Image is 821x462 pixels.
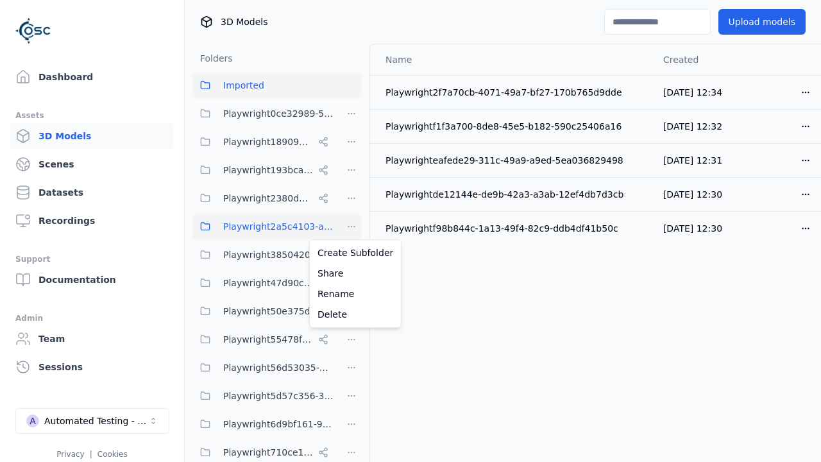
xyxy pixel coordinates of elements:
a: Share [312,263,398,284]
a: Rename [312,284,398,304]
a: Create Subfolder [312,243,398,263]
a: Delete [312,304,398,325]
